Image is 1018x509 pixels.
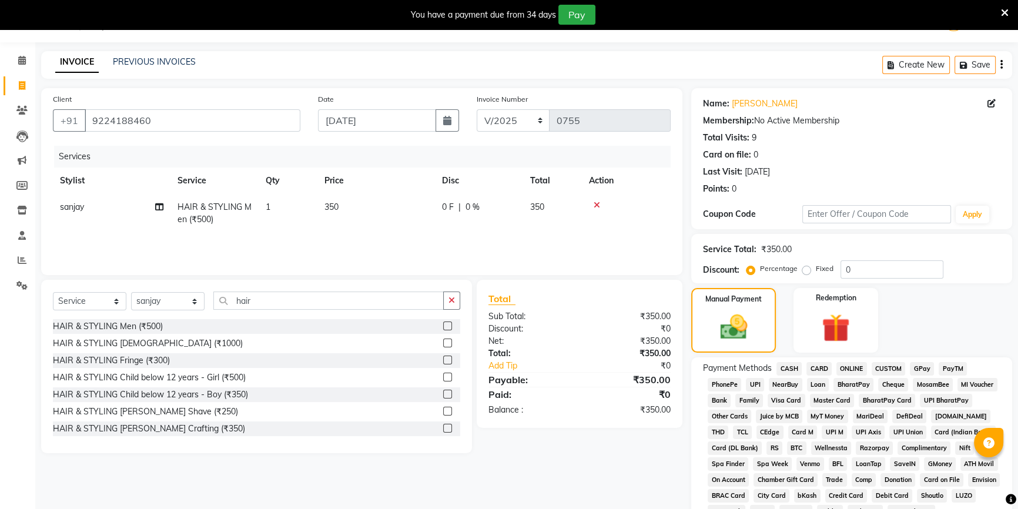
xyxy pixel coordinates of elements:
div: Points: [703,183,729,195]
span: RS [766,441,782,455]
span: UPI [746,378,764,391]
label: Manual Payment [705,294,762,304]
span: 350 [324,202,339,212]
label: Client [53,94,72,105]
img: _cash.svg [712,312,756,343]
span: CUSTOM [872,362,906,376]
th: Total [523,168,582,194]
input: Search or Scan [213,292,444,310]
span: ATH Movil [960,457,998,471]
button: Apply [956,206,989,223]
div: HAIR & STYLING Fringe (₹300) [53,354,170,367]
span: Family [735,394,763,407]
span: NearBuy [769,378,802,391]
img: _gift.svg [813,310,859,346]
th: Price [317,168,435,194]
div: Services [54,146,679,168]
div: HAIR & STYLING [PERSON_NAME] Crafting (₹350) [53,423,245,435]
span: Cheque [878,378,908,391]
span: BRAC Card [708,489,749,503]
span: UPI Axis [852,426,885,439]
span: HAIR & STYLING Men (₹500) [178,202,252,225]
div: 9 [752,132,756,144]
span: LUZO [952,489,976,503]
span: Envision [968,473,1000,487]
span: TCL [733,426,752,439]
div: ₹350.00 [580,404,679,416]
span: Credit Card [825,489,868,503]
span: On Account [708,473,749,487]
span: Trade [822,473,847,487]
label: Percentage [760,263,798,274]
span: [DOMAIN_NAME] [931,410,990,423]
span: ONLINE [836,362,867,376]
button: Create New [882,56,950,74]
div: HAIR & STYLING [DEMOGRAPHIC_DATA] (₹1000) [53,337,243,350]
span: BFL [829,457,848,471]
span: GMoney [924,457,956,471]
th: Qty [259,168,317,194]
div: 0 [754,149,758,161]
div: ₹0 [580,387,679,401]
label: Redemption [816,293,856,303]
button: +91 [53,109,86,132]
span: DefiDeal [892,410,926,423]
div: Discount: [703,264,739,276]
div: HAIR & STYLING [PERSON_NAME] Shave (₹250) [53,406,238,418]
a: PREVIOUS INVOICES [113,56,196,67]
div: Membership: [703,115,754,127]
label: Date [318,94,334,105]
span: BharatPay [833,378,873,391]
span: UPI M [822,426,847,439]
span: Card M [788,426,818,439]
span: Comp [852,473,876,487]
span: Total [488,293,515,305]
span: SaveIN [890,457,919,471]
span: Wellnessta [811,441,852,455]
span: UPI BharatPay [920,394,972,407]
span: Donation [880,473,915,487]
label: Fixed [816,263,833,274]
div: ₹350.00 [761,243,792,256]
span: THD [708,426,728,439]
button: Pay [558,5,595,25]
span: Venmo [796,457,824,471]
span: sanjay [60,202,84,212]
span: Card on File [920,473,963,487]
a: Add Tip [480,360,597,372]
span: bKash [794,489,821,503]
div: Net: [480,335,580,347]
div: Last Visit: [703,166,742,178]
span: PayTM [939,362,967,376]
div: Total Visits: [703,132,749,144]
span: Master Card [810,394,855,407]
div: Sub Total: [480,310,580,323]
span: GPay [910,362,934,376]
span: 350 [530,202,544,212]
span: Card (DL Bank) [708,441,762,455]
button: Save [955,56,996,74]
div: ₹350.00 [580,335,679,347]
input: Enter Offer / Coupon Code [802,205,951,223]
div: Payable: [480,373,580,387]
div: ₹0 [596,360,679,372]
span: Debit Card [872,489,912,503]
div: 0 [732,183,736,195]
span: Bank [708,394,731,407]
div: ₹350.00 [580,310,679,323]
span: Visa Card [768,394,805,407]
span: Loan [807,378,829,391]
span: 1 [266,202,270,212]
div: Paid: [480,387,580,401]
span: 0 % [466,201,480,213]
span: | [458,201,461,213]
span: Juice by MCB [756,410,802,423]
span: CARD [806,362,832,376]
span: CEdge [756,426,783,439]
div: You have a payment due from 34 days [411,9,556,21]
span: Complimentary [898,441,950,455]
span: Other Cards [708,410,751,423]
span: Shoutlo [917,489,947,503]
div: ₹0 [580,323,679,335]
div: Discount: [480,323,580,335]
